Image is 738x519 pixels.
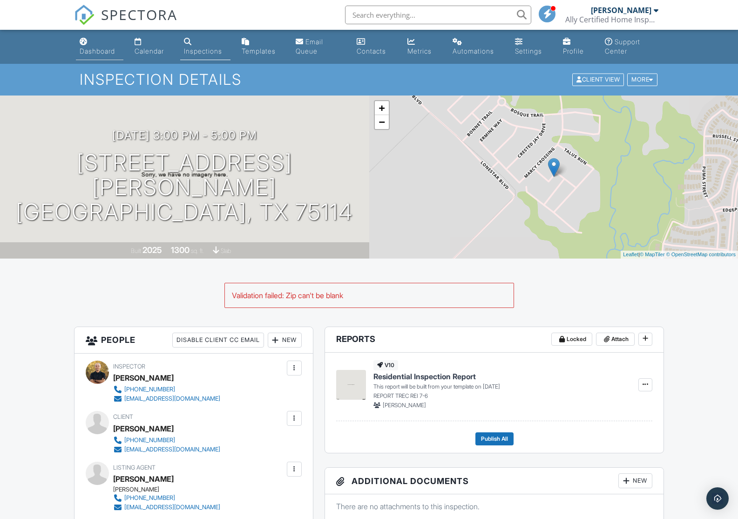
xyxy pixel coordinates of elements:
[113,363,145,370] span: Inspector
[449,34,504,60] a: Automations (Basic)
[601,34,662,60] a: Support Center
[353,34,396,60] a: Contacts
[184,47,222,55] div: Inspections
[605,38,640,55] div: Support Center
[171,245,190,255] div: 1300
[565,15,658,24] div: Ally Certified Home Inspector
[113,493,220,503] a: [PHONE_NUMBER]
[124,504,220,511] div: [EMAIL_ADDRESS][DOMAIN_NAME]
[131,247,141,254] span: Built
[124,395,220,403] div: [EMAIL_ADDRESS][DOMAIN_NAME]
[74,13,177,32] a: SPECTORA
[131,34,172,60] a: Calendar
[124,386,175,393] div: [PHONE_NUMBER]
[113,486,228,493] div: [PERSON_NAME]
[627,74,657,86] div: More
[101,5,177,24] span: SPECTORA
[113,422,174,436] div: [PERSON_NAME]
[225,283,514,307] div: Validation failed: Zip can't be blank
[572,74,624,86] div: Client View
[172,333,264,348] div: Disable Client CC Email
[180,34,230,60] a: Inspections
[76,34,124,60] a: Dashboard
[453,47,494,55] div: Automations
[15,150,354,224] h1: [STREET_ADDRESS][PERSON_NAME] [GEOGRAPHIC_DATA], TX 75114
[74,5,95,25] img: The Best Home Inspection Software - Spectora
[142,245,162,255] div: 2025
[191,247,204,254] span: sq. ft.
[618,473,652,488] div: New
[113,413,133,420] span: Client
[113,371,174,385] div: [PERSON_NAME]
[325,468,664,494] h3: Additional Documents
[515,47,542,55] div: Settings
[124,446,220,453] div: [EMAIL_ADDRESS][DOMAIN_NAME]
[268,333,302,348] div: New
[124,437,175,444] div: [PHONE_NUMBER]
[591,6,651,15] div: [PERSON_NAME]
[242,47,276,55] div: Templates
[80,47,115,55] div: Dashboard
[640,252,665,257] a: © MapTiler
[113,436,220,445] a: [PHONE_NUMBER]
[621,251,738,259] div: |
[571,75,626,82] a: Client View
[124,494,175,502] div: [PHONE_NUMBER]
[357,47,386,55] div: Contacts
[666,252,736,257] a: © OpenStreetMap contributors
[80,71,658,88] h1: Inspection Details
[135,47,164,55] div: Calendar
[238,34,284,60] a: Templates
[113,503,220,512] a: [EMAIL_ADDRESS][DOMAIN_NAME]
[404,34,441,60] a: Metrics
[113,472,174,486] a: [PERSON_NAME]
[375,115,389,129] a: Zoom out
[74,327,313,354] h3: People
[706,487,729,510] div: Open Intercom Messenger
[559,34,594,60] a: Company Profile
[296,38,323,55] div: Email Queue
[563,47,584,55] div: Profile
[113,385,220,394] a: [PHONE_NUMBER]
[113,394,220,403] a: [EMAIL_ADDRESS][DOMAIN_NAME]
[345,6,531,24] input: Search everything...
[511,34,552,60] a: Settings
[221,247,231,254] span: slab
[336,501,653,512] p: There are no attachments to this inspection.
[375,101,389,115] a: Zoom in
[113,445,220,454] a: [EMAIL_ADDRESS][DOMAIN_NAME]
[112,129,257,142] h3: [DATE] 3:00 pm - 5:00 pm
[407,47,432,55] div: Metrics
[113,464,156,471] span: Listing Agent
[292,34,345,60] a: Email Queue
[623,252,638,257] a: Leaflet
